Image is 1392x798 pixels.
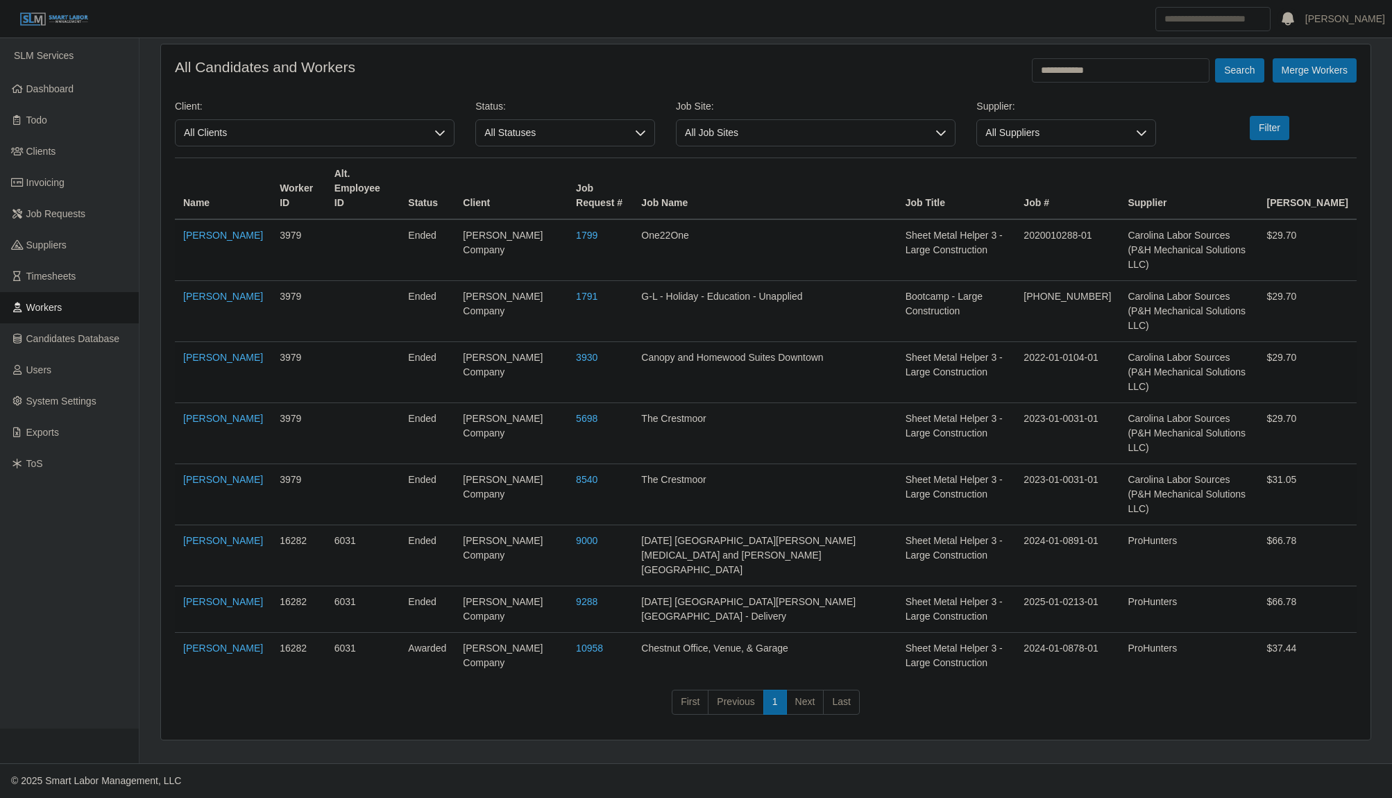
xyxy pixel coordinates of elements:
a: 1799 [576,230,597,241]
td: G-L - Holiday - Education - Unapplied [633,281,897,342]
td: ended [400,525,455,586]
td: 2025-01-0213-01 [1015,586,1119,633]
td: [PERSON_NAME] Company [455,281,568,342]
td: [PERSON_NAME] Company [455,633,568,679]
a: [PERSON_NAME] [183,291,263,302]
span: Exports [26,427,59,438]
label: Status: [475,99,506,114]
td: 3979 [271,403,326,464]
td: Canopy and Homewood Suites Downtown [633,342,897,403]
td: ProHunters [1119,586,1258,633]
button: Search [1215,58,1264,83]
td: 2022-01-0104-01 [1015,342,1119,403]
th: Job Name [633,158,897,220]
nav: pagination [175,690,1357,726]
td: 3979 [271,464,326,525]
a: 1791 [576,291,597,302]
td: $66.78 [1258,525,1357,586]
td: 3979 [271,219,326,281]
span: Workers [26,302,62,313]
td: 2020010288-01 [1015,219,1119,281]
th: Alt. Employee ID [326,158,400,220]
span: SLM Services [14,50,74,61]
td: Sheet Metal Helper 3 - Large Construction [897,633,1016,679]
span: ToS [26,458,43,469]
td: [DATE] [GEOGRAPHIC_DATA][PERSON_NAME] [GEOGRAPHIC_DATA] - Delivery [633,586,897,633]
td: [PERSON_NAME] Company [455,219,568,281]
a: 10958 [576,643,603,654]
span: Invoicing [26,177,65,188]
td: ended [400,281,455,342]
a: 1 [763,690,787,715]
td: Carolina Labor Sources (P&H Mechanical Solutions LLC) [1119,342,1258,403]
td: 2024-01-0878-01 [1015,633,1119,679]
td: 3979 [271,281,326,342]
a: [PERSON_NAME] [183,535,263,546]
a: 5698 [576,413,597,424]
span: All Clients [176,120,426,146]
td: 2024-01-0891-01 [1015,525,1119,586]
td: $29.70 [1258,342,1357,403]
a: [PERSON_NAME] [183,474,263,485]
span: Timesheets [26,271,76,282]
td: Sheet Metal Helper 3 - Large Construction [897,525,1016,586]
td: Carolina Labor Sources (P&H Mechanical Solutions LLC) [1119,464,1258,525]
a: [PERSON_NAME] [183,352,263,363]
td: 16282 [271,633,326,679]
td: Carolina Labor Sources (P&H Mechanical Solutions LLC) [1119,219,1258,281]
td: 2023-01-0031-01 [1015,403,1119,464]
td: ended [400,342,455,403]
td: The Crestmoor [633,403,897,464]
a: [PERSON_NAME] [1305,12,1385,26]
td: [DATE] [GEOGRAPHIC_DATA][PERSON_NAME][MEDICAL_DATA] and [PERSON_NAME][GEOGRAPHIC_DATA] [633,525,897,586]
a: 9288 [576,596,597,607]
button: Filter [1250,116,1289,140]
label: Client: [175,99,203,114]
td: One22One [633,219,897,281]
span: All Job Sites [677,120,927,146]
td: The Crestmoor [633,464,897,525]
td: Sheet Metal Helper 3 - Large Construction [897,219,1016,281]
a: [PERSON_NAME] [183,643,263,654]
td: Sheet Metal Helper 3 - Large Construction [897,464,1016,525]
a: [PERSON_NAME] [183,413,263,424]
td: [PERSON_NAME] Company [455,586,568,633]
td: ended [400,586,455,633]
td: ProHunters [1119,525,1258,586]
span: Todo [26,114,47,126]
td: ended [400,464,455,525]
label: Supplier: [976,99,1015,114]
h4: All Candidates and Workers [175,58,355,76]
td: Sheet Metal Helper 3 - Large Construction [897,342,1016,403]
td: $66.78 [1258,586,1357,633]
td: Chestnut Office, Venue, & Garage [633,633,897,679]
input: Search [1155,7,1271,31]
td: ended [400,219,455,281]
button: Merge Workers [1273,58,1357,83]
td: Carolina Labor Sources (P&H Mechanical Solutions LLC) [1119,281,1258,342]
a: 9000 [576,535,597,546]
span: Users [26,364,52,375]
td: $37.44 [1258,633,1357,679]
span: © 2025 Smart Labor Management, LLC [11,775,181,786]
td: $31.05 [1258,464,1357,525]
a: 8540 [576,474,597,485]
span: Suppliers [26,239,67,251]
span: All Suppliers [977,120,1128,146]
label: Job Site: [676,99,713,114]
th: Worker ID [271,158,326,220]
th: Name [175,158,271,220]
td: $29.70 [1258,219,1357,281]
td: ProHunters [1119,633,1258,679]
span: Candidates Database [26,333,120,344]
th: Status [400,158,455,220]
span: All Statuses [476,120,627,146]
td: Bootcamp - Large Construction [897,281,1016,342]
span: System Settings [26,396,96,407]
td: 6031 [326,586,400,633]
span: Clients [26,146,56,157]
td: ended [400,403,455,464]
td: awarded [400,633,455,679]
th: Job Request # [568,158,633,220]
td: $29.70 [1258,281,1357,342]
